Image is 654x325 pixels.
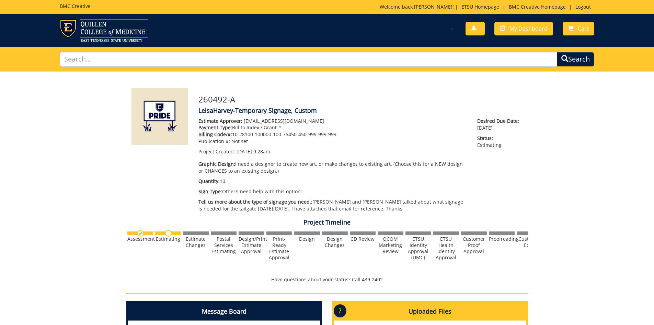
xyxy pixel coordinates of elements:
h5: BMC Creative [60,3,91,9]
span: Payment Type: [198,124,232,131]
span: Estimate Approver: [198,118,242,124]
p: 10 [198,178,467,185]
span: Status: [477,135,523,142]
a: ETSU Homepage [458,3,503,10]
span: Project Created: [198,148,235,155]
a: [PERSON_NAME] [414,3,452,10]
img: Product featured image [131,88,188,145]
a: My Dashboard [494,22,553,35]
div: Estimate Changes [183,236,209,248]
h4: Message Board [128,303,320,321]
div: Customer Edits [517,236,542,248]
div: Estimating [155,236,181,242]
span: My Dashboard [509,25,548,32]
p: [PERSON_NAME] and [PERSON_NAME] talked about what signage is needed for the tailgate [DATE][DATE]... [198,198,467,212]
div: Assessment [127,236,153,242]
div: ETSU Health Identity Approval [433,236,459,261]
p: Welcome back, ! | | | [380,3,594,10]
a: BMC Creative Homepage [505,3,569,10]
span: Billing Code/#: [198,131,232,138]
p: I need a designer to create new art, or make changes to existing art. (Choose this for a NEW desi... [198,161,467,174]
div: ETSU Identity Approval (UMC) [405,236,431,261]
div: CD Review [350,236,376,242]
p: [EMAIL_ADDRESS][DOMAIN_NAME] [198,118,467,124]
span: Not set [231,138,248,144]
span: [DATE] 9:28am [237,148,270,155]
p: [DATE] [477,118,523,131]
p: Estimating [477,135,523,149]
a: Logout [572,3,594,10]
img: checkmark [137,230,144,237]
h4: Uploaded Files [334,303,526,321]
h4: LeisaHarvey-Temporary Signage, Custom [198,107,523,114]
img: ETSU logo [60,19,148,42]
div: Design [294,236,320,242]
p: 10-28100-100000-100-75450-450-999-999-999 [198,131,467,138]
div: Print-Ready Estimate Approval [266,236,292,261]
a: Cart [563,22,594,35]
div: Design/Print Estimate Approval [239,236,264,254]
p: ? [334,304,346,317]
div: Design Changes [322,236,348,248]
span: Cart [578,25,589,32]
div: QCOM Marketing Review [378,236,403,254]
div: Customer Proof Approval [461,236,487,254]
img: no [165,230,172,237]
h3: 260492-A [198,95,523,104]
h4: Project Timeline [126,219,528,226]
button: Search [557,52,594,67]
span: Graphic Design: [198,161,235,167]
input: Search... [60,52,558,67]
p: Have questions about your status? Call 439-2402 [126,276,528,283]
div: Proofreading [489,236,515,242]
span: Desired Due Date: [477,118,523,124]
div: Postal Services Estimating [211,236,237,254]
span: Quantity: [198,178,220,184]
p: Other/I need help with this option: [198,188,467,195]
p: Bill to Index / Grant # [198,124,467,131]
span: Publication #: [198,138,230,144]
span: Sign Type: [198,188,222,195]
span: Tell us more about the type of signage you need.: [198,198,312,205]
